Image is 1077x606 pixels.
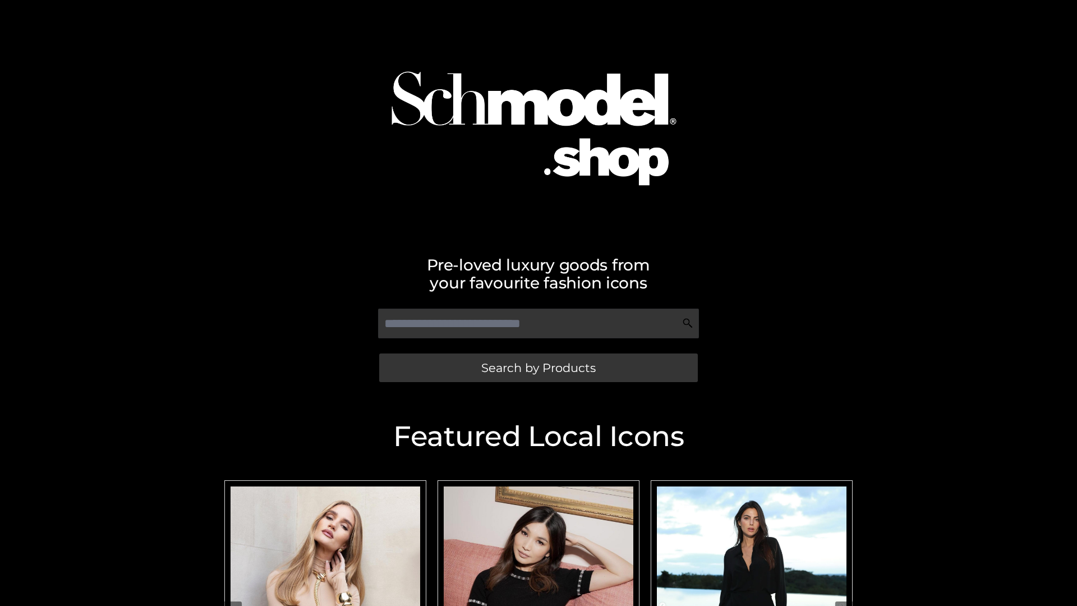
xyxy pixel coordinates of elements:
h2: Featured Local Icons​ [219,423,858,451]
span: Search by Products [481,362,596,374]
h2: Pre-loved luxury goods from your favourite fashion icons [219,256,858,292]
a: Search by Products [379,353,698,382]
img: Search Icon [682,318,693,329]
